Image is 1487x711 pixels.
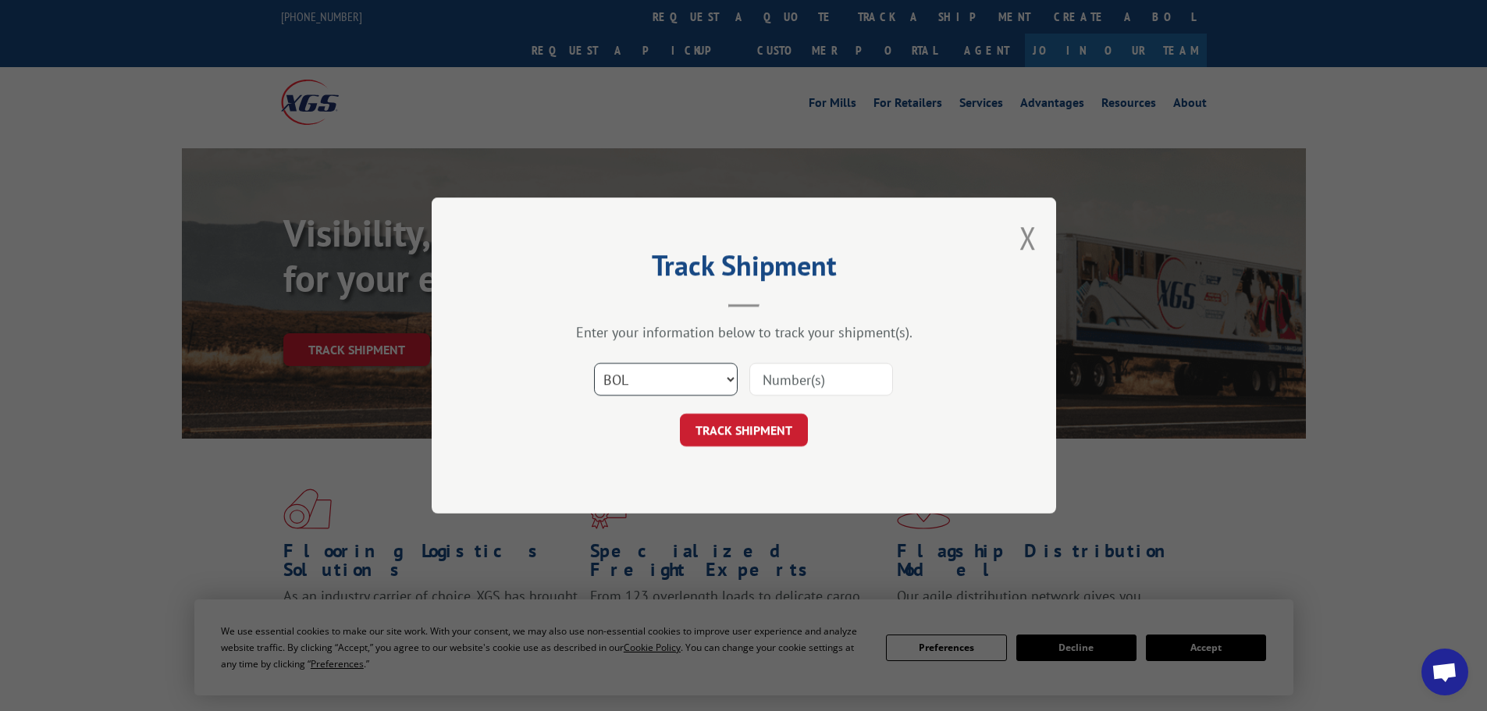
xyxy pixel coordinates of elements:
input: Number(s) [749,363,893,396]
div: Enter your information below to track your shipment(s). [510,323,978,341]
a: Open chat [1421,649,1468,695]
button: TRACK SHIPMENT [680,414,808,446]
h2: Track Shipment [510,254,978,284]
button: Close modal [1019,217,1037,258]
